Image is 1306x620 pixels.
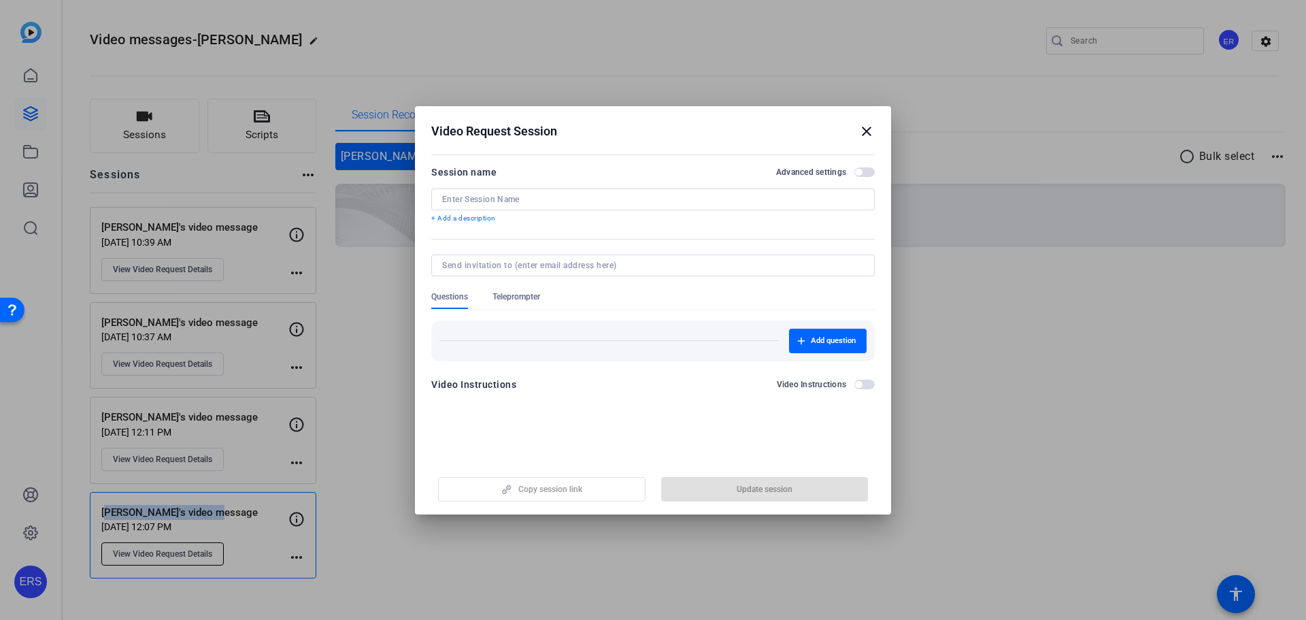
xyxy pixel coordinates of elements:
[492,291,540,302] span: Teleprompter
[431,123,875,140] div: Video Request Session
[858,123,875,140] mat-icon: close
[431,291,468,302] span: Questions
[431,164,497,180] div: Session name
[789,329,867,353] button: Add question
[776,167,846,178] h2: Advanced settings
[442,260,858,271] input: Send invitation to (enter email address here)
[431,376,516,393] div: Video Instructions
[431,213,875,224] p: + Add a description
[777,379,847,390] h2: Video Instructions
[811,336,856,346] span: Add question
[442,194,864,205] input: Enter Session Name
